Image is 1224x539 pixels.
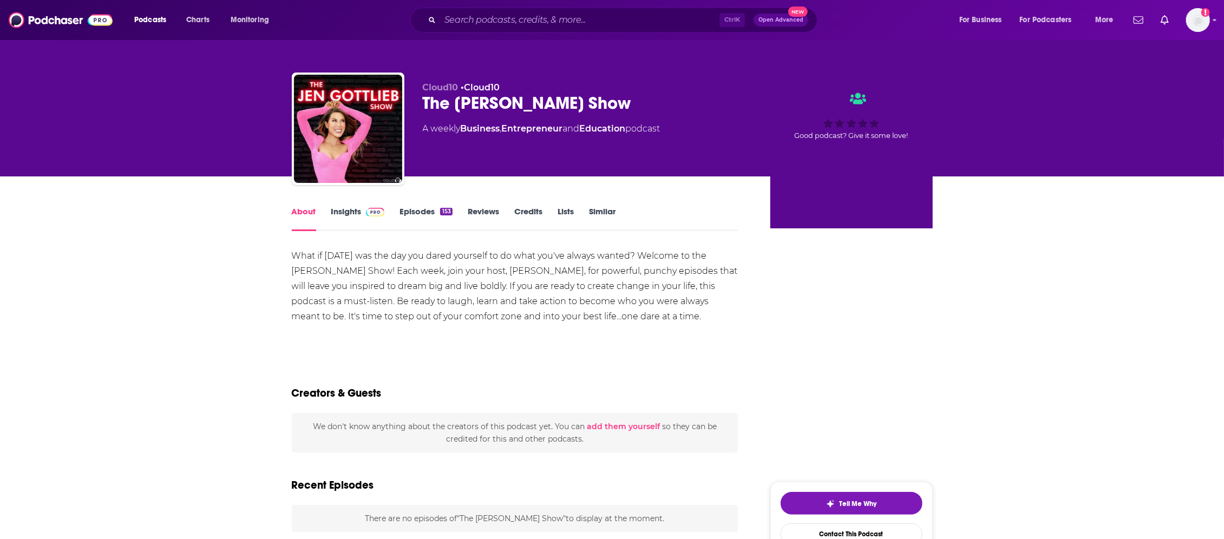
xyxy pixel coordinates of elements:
a: Similar [589,206,616,231]
span: There are no episodes of "The [PERSON_NAME] Show" to display at the moment. [365,514,664,523]
img: User Profile [1186,8,1210,32]
button: open menu [952,11,1016,29]
span: Ctrl K [719,13,745,27]
button: open menu [127,11,180,29]
svg: Add a profile image [1201,8,1210,17]
span: For Business [959,12,1002,28]
div: Search podcasts, credits, & more... [421,8,828,32]
a: Show notifications dropdown [1156,11,1173,29]
div: What if [DATE] was the day you dared yourself to do what you've always wanted? Welcome to the [PE... [292,248,738,324]
button: Show profile menu [1186,8,1210,32]
button: open menu [223,11,283,29]
span: Tell Me Why [839,499,876,508]
a: Education [580,123,626,134]
span: , [500,123,502,134]
button: Open AdvancedNew [754,14,808,27]
div: 153 [440,208,452,215]
button: open menu [1088,11,1127,29]
a: Cloud10 [464,82,500,93]
span: Open Advanced [758,17,803,23]
h2: Recent Episodes [292,478,374,492]
span: More [1095,12,1114,28]
span: Charts [186,12,210,28]
a: Charts [179,11,216,29]
span: • [461,82,500,93]
span: For Podcasters [1020,12,1072,28]
input: Search podcasts, credits, & more... [440,11,719,29]
a: Business [461,123,500,134]
img: Podchaser Pro [366,208,385,216]
a: InsightsPodchaser Pro [331,206,385,231]
img: tell me why sparkle [826,499,835,508]
h2: Creators & Guests [292,386,382,400]
div: A weekly podcast [423,122,660,135]
span: Cloud10 [423,82,459,93]
a: Lists [558,206,574,231]
span: Monitoring [231,12,269,28]
a: About [292,206,316,231]
button: open menu [1013,11,1088,29]
img: Podchaser - Follow, Share and Rate Podcasts [9,10,113,30]
a: Entrepreneur [502,123,563,134]
button: tell me why sparkleTell Me Why [781,492,922,515]
span: Logged in as Ashley_Beenen [1186,8,1210,32]
span: We don't know anything about the creators of this podcast yet . You can so they can be credited f... [313,422,717,443]
a: Show notifications dropdown [1129,11,1148,29]
img: The Jen Gottlieb Show [294,75,402,183]
span: Podcasts [134,12,166,28]
a: Episodes153 [400,206,452,231]
div: Good podcast? Give it some love! [770,82,933,149]
a: Credits [514,206,542,231]
span: New [788,6,808,17]
a: Reviews [468,206,499,231]
span: Good podcast? Give it some love! [795,132,908,140]
button: add them yourself [587,422,660,431]
span: and [563,123,580,134]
